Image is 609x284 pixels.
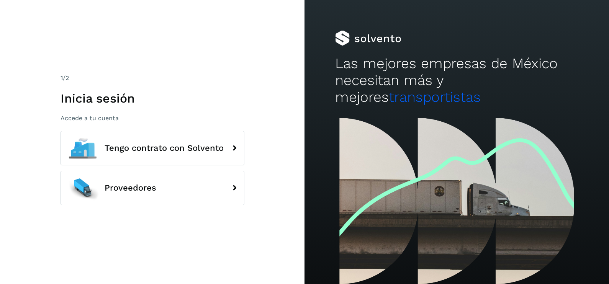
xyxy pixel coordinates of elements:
div: /2 [61,73,244,83]
button: Tengo contrato con Solvento [61,131,244,165]
span: 1 [61,74,63,82]
h2: Las mejores empresas de México necesitan más y mejores [335,55,579,106]
p: Accede a tu cuenta [61,114,244,122]
span: transportistas [389,89,481,105]
span: Proveedores [105,183,156,193]
button: Proveedores [61,171,244,205]
span: Tengo contrato con Solvento [105,144,224,153]
h1: Inicia sesión [61,91,244,106]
